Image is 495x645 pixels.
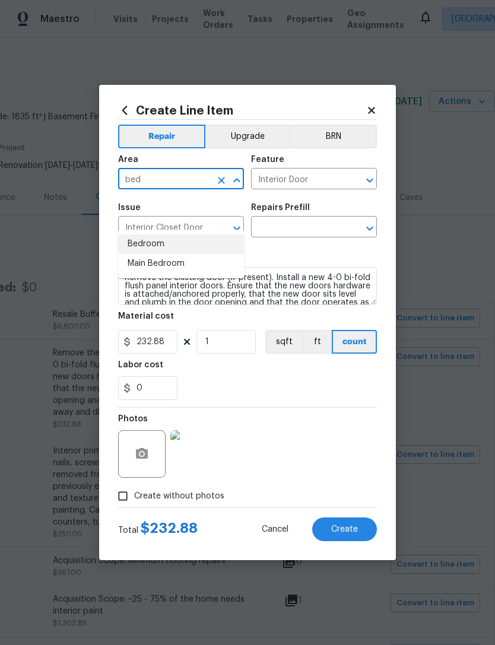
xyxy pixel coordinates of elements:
[118,415,148,423] h5: Photos
[118,204,141,212] h5: Issue
[141,521,198,535] span: $ 232.88
[205,125,290,148] button: Upgrade
[118,522,198,536] div: Total
[361,172,378,189] button: Open
[361,220,378,237] button: Open
[265,330,302,354] button: sqft
[331,525,358,534] span: Create
[118,361,163,369] h5: Labor cost
[229,220,245,237] button: Open
[262,525,288,534] span: Cancel
[332,330,377,354] button: count
[312,517,377,541] button: Create
[118,125,205,148] button: Repair
[118,104,366,117] h2: Create Line Item
[302,330,332,354] button: ft
[118,312,174,320] h5: Material cost
[243,517,307,541] button: Cancel
[251,155,284,164] h5: Feature
[251,204,310,212] h5: Repairs Prefill
[118,234,244,254] li: Bedroom
[118,267,377,305] textarea: Remove the existing door (if present). Install a new 4-0 bi-fold flush panel interior doors. Ensu...
[229,172,245,189] button: Close
[290,125,377,148] button: BRN
[134,490,224,503] span: Create without photos
[213,172,230,189] button: Clear
[118,155,138,164] h5: Area
[118,254,244,274] li: Main Bedroom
